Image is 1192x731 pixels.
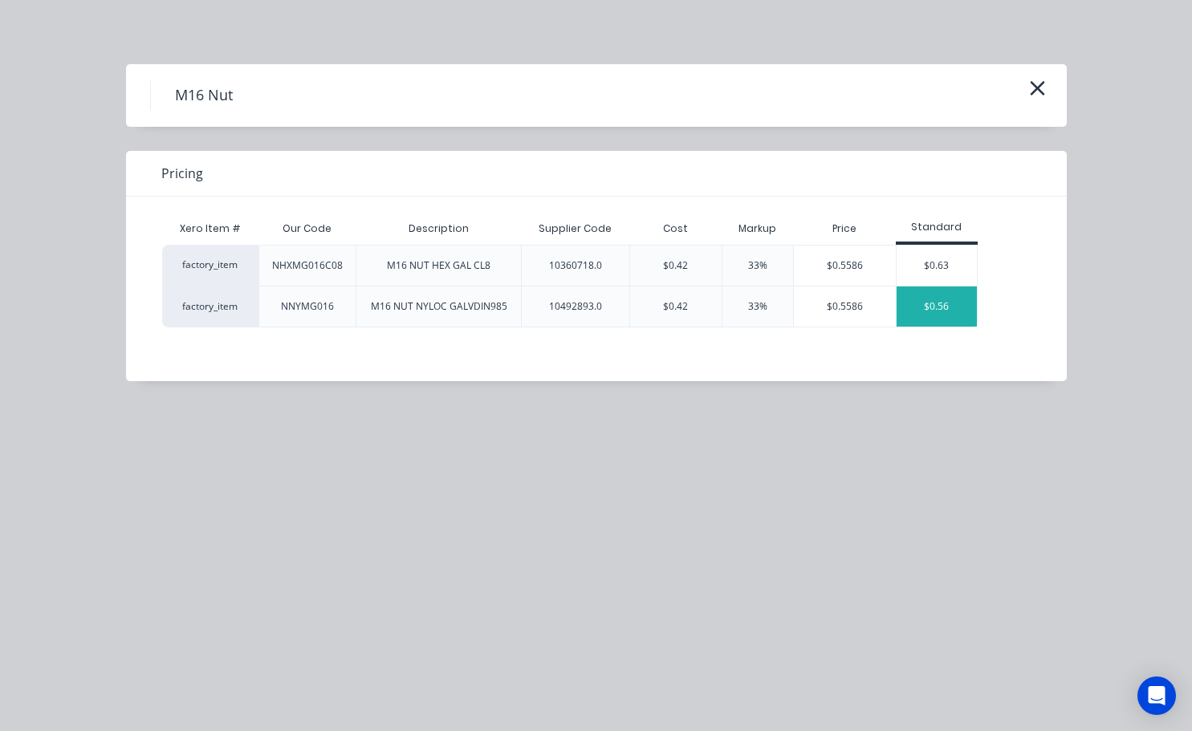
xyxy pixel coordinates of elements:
[161,164,203,183] span: Pricing
[663,299,688,314] div: $0.42
[897,286,977,327] div: $0.56
[629,213,722,245] div: Cost
[396,209,482,249] div: Description
[272,258,343,273] div: NHXMG016C08
[897,246,977,286] div: $0.63
[663,258,688,273] div: $0.42
[281,299,334,314] div: NNYMG016
[162,245,258,286] div: factory_item
[162,213,258,245] div: Xero Item #
[794,286,896,327] div: $0.5586
[549,258,602,273] div: 10360718.0
[270,209,344,249] div: Our Code
[793,213,896,245] div: Price
[748,299,767,314] div: 33%
[150,80,257,111] h4: M16 Nut
[748,258,767,273] div: 33%
[526,209,624,249] div: Supplier Code
[371,299,507,314] div: M16 NUT NYLOC GALVDIN985
[549,299,602,314] div: 10492893.0
[896,220,978,234] div: Standard
[387,258,490,273] div: M16 NUT HEX GAL CL8
[722,213,793,245] div: Markup
[794,246,896,286] div: $0.5586
[162,286,258,327] div: factory_item
[1137,676,1176,715] div: Open Intercom Messenger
